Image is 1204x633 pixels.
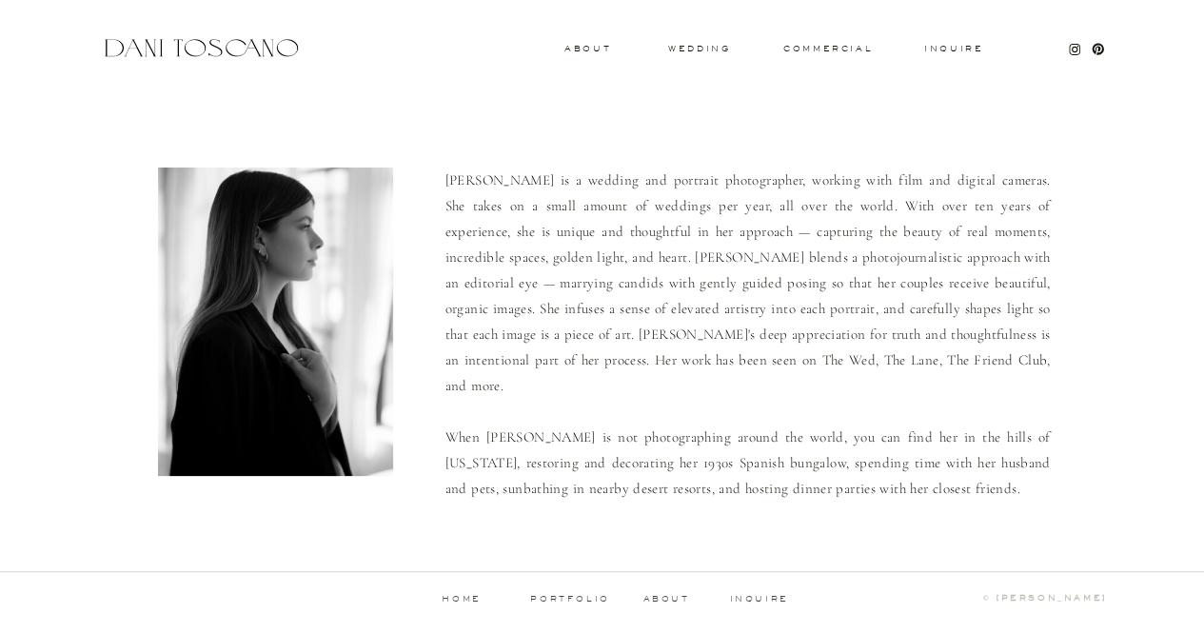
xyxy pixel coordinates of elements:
[445,168,1051,499] p: [PERSON_NAME] is a wedding and portrait photographer, working with film and digital cameras. She ...
[783,45,871,52] a: commercial
[643,595,696,603] a: about
[668,45,730,51] a: wedding
[983,593,1107,603] b: © [PERSON_NAME]
[923,45,984,54] a: Inquire
[523,595,618,603] a: portfolio
[729,595,790,604] a: inquire
[415,595,509,603] a: home
[564,45,606,51] a: About
[899,594,1107,603] a: © [PERSON_NAME]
